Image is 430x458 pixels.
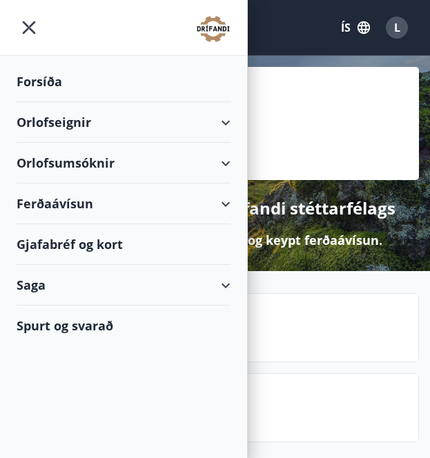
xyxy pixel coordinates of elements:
[17,15,41,40] button: menu
[17,265,231,306] div: Saga
[17,224,231,265] div: Gjafabréf og kort
[333,15,378,40] button: ÍS
[380,11,413,44] button: L
[17,102,231,143] div: Orlofseignir
[17,143,231,183] div: Orlofsumsóknir
[17,183,231,224] div: Ferðaávísun
[17,306,231,346] div: Spurt og svarað
[196,15,231,43] img: union_logo
[394,20,400,35] span: L
[17,61,231,102] div: Forsíða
